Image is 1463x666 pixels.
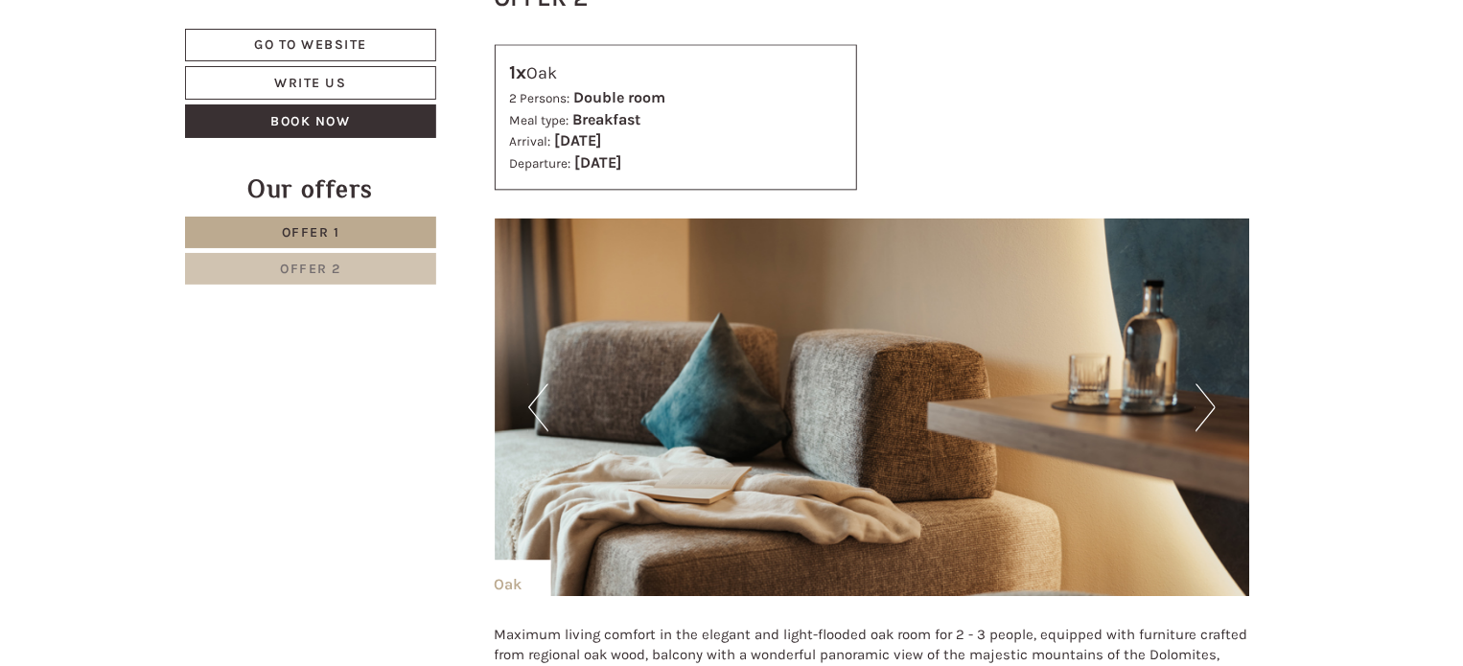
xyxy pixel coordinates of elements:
b: Double room [574,88,666,106]
b: 1x [510,61,527,83]
small: Arrival: [510,134,551,149]
div: Our offers [185,172,436,207]
div: Oak [510,59,843,87]
button: Previous [528,383,548,431]
div: Hello, how can we help you? [14,52,232,110]
small: 19:42 [29,93,222,106]
b: [DATE] [555,131,602,149]
div: Oak [495,560,551,596]
img: image [495,218,1250,596]
a: Book now [185,104,436,138]
small: 2 Persons: [510,91,570,105]
small: Meal type: [510,113,569,127]
button: Send [653,505,754,539]
small: Departure: [510,156,571,171]
button: Next [1196,383,1216,431]
div: [DATE] [343,14,410,47]
span: Offer 2 [280,261,341,277]
a: Write us [185,66,436,100]
div: Hotel B&B Feldmessner [29,56,222,71]
b: [DATE] [575,153,622,172]
b: Breakfast [573,110,641,128]
span: Offer 1 [282,224,340,241]
a: Go to website [185,29,436,61]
